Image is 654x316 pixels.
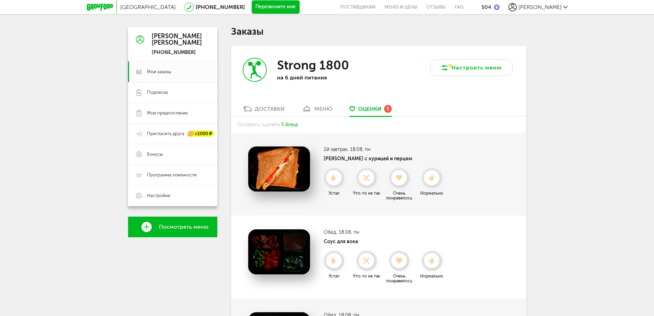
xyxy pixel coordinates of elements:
div: Осталось оценить: [231,117,526,133]
span: , 18.08, пн [347,146,370,152]
img: Сэндвич с курицей и перцем [248,146,310,192]
div: Что-то не так [351,274,382,279]
a: Доставки [240,105,288,116]
div: Нормально [416,191,447,196]
span: Подписка [147,89,168,96]
div: 504 [481,4,491,10]
img: Соус для вока [248,229,310,274]
h1: Заказы [231,27,526,36]
a: Настройки [128,185,217,206]
span: Программа лояльности [147,172,197,178]
div: 5 [384,105,392,112]
span: Пригласить друга [147,131,184,137]
a: Посмотреть меню [128,217,217,237]
a: Пригласить друга +1000 ₽ [128,123,217,144]
button: Настроить меню [430,59,513,76]
a: Мои заказы [128,62,217,82]
h4: [PERSON_NAME] с курицей и перцем [324,156,447,162]
div: Устал [319,191,349,196]
a: Оценки 5 [346,105,395,116]
span: Оценки [358,106,381,112]
div: Очень понравилось [384,274,415,283]
div: +1000 ₽ [188,131,214,137]
h3: 2й завтрак [324,146,447,152]
p: на 6 дней питания [277,74,366,81]
div: Нормально [416,274,447,279]
span: Мои заказы [147,69,171,75]
div: Что-то не так [351,191,382,196]
div: меню [314,106,332,112]
span: , 18.08, пн [336,229,359,235]
span: Настройки [147,193,170,199]
a: Программа лояльности [128,165,217,185]
div: [PERSON_NAME] [PERSON_NAME] [152,33,202,47]
div: Устал [319,274,349,279]
button: Перезвоните мне [252,0,300,14]
h4: Соус для вока [324,239,447,244]
span: Бонусы [147,151,163,157]
a: меню [298,105,336,116]
img: bonus_b.cdccf46.png [494,4,500,10]
a: Бонусы [128,144,217,165]
h3: Strong 1800 [277,58,349,73]
span: Мои предпочтения [147,110,187,116]
span: Посмотреть меню [159,224,208,230]
span: [GEOGRAPHIC_DATA] [120,4,176,10]
span: 5 блюд [281,122,298,128]
div: [PHONE_NUMBER] [152,50,202,56]
div: Доставки [255,106,285,112]
div: Очень понравилось [384,191,415,200]
a: [PHONE_NUMBER] [196,4,245,10]
span: [PERSON_NAME] [518,4,562,10]
a: Мои предпочтения [128,103,217,123]
h3: Обед [324,229,447,235]
a: Подписка [128,82,217,103]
